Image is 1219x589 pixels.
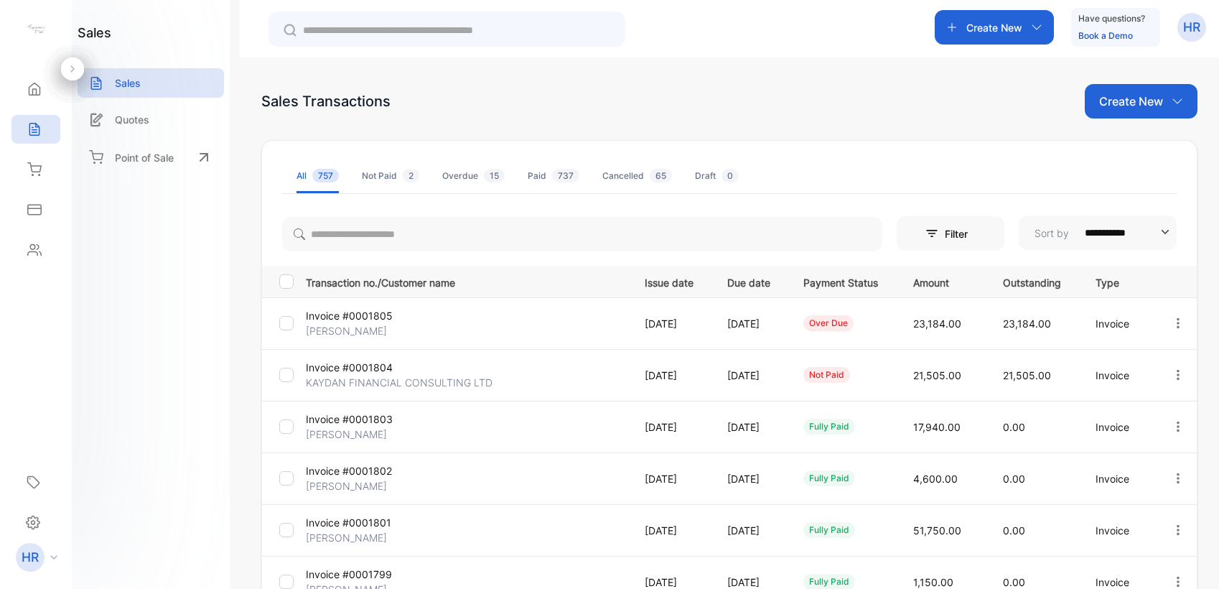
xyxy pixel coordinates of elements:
a: Quotes [78,105,224,134]
p: Transaction no./Customer name [306,272,627,290]
p: [DATE] [727,471,774,486]
p: Invoice [1096,368,1141,383]
p: Invoice [1096,523,1141,538]
button: Create New [1085,84,1197,119]
div: Cancelled [602,170,672,182]
p: [DATE] [645,316,698,331]
p: Amount [913,272,973,290]
div: fully paid [803,419,855,435]
p: [PERSON_NAME] [306,323,413,338]
div: Overdue [442,170,505,182]
span: 51,750.00 [913,524,961,537]
p: [DATE] [727,523,774,538]
p: Invoice [1096,419,1141,435]
p: Invoice #0001801 [306,515,413,530]
p: Invoice [1096,471,1141,486]
p: [DATE] [727,419,774,435]
p: Have questions? [1078,11,1145,26]
span: 65 [650,169,672,182]
span: 757 [312,169,339,182]
span: 737 [552,169,579,182]
p: Outstanding [1003,272,1066,290]
p: Filter [945,226,976,241]
p: Invoice #0001802 [306,463,413,478]
button: HR [1177,10,1206,45]
div: over due [803,315,854,331]
div: fully paid [803,470,855,486]
p: HR [1183,18,1200,37]
p: [DATE] [645,419,698,435]
p: Sales [115,75,141,91]
button: Sort by [1019,215,1177,250]
p: [PERSON_NAME] [306,530,413,545]
p: KAYDAN FINANCIAL CONSULTING LTD [306,375,492,390]
h1: sales [78,23,111,42]
div: not paid [803,367,850,383]
p: Quotes [115,112,149,127]
span: 23,184.00 [913,317,961,330]
p: Issue date [645,272,698,290]
div: Draft [695,170,739,182]
p: Create New [1099,93,1163,110]
iframe: LiveChat chat widget [1159,529,1219,589]
img: logo [25,19,47,40]
span: 2 [403,169,419,182]
a: Sales [78,68,224,98]
p: Invoice [1096,316,1141,331]
button: Create New [935,10,1054,45]
span: 21,505.00 [1003,369,1051,381]
p: Payment Status [803,272,884,290]
p: [PERSON_NAME] [306,427,413,442]
button: Filter [897,216,1004,251]
p: Invoice #0001805 [306,308,413,323]
p: Point of Sale [115,150,174,165]
div: All [296,170,339,182]
span: 0 [721,169,739,182]
div: Paid [528,170,579,182]
span: 15 [484,169,505,182]
div: fully paid [803,522,855,538]
p: Create New [966,20,1022,35]
p: [DATE] [645,523,698,538]
p: [DATE] [727,316,774,331]
p: Type [1096,272,1141,290]
p: Invoice #0001803 [306,412,413,427]
span: 4,600.00 [913,473,958,485]
p: [DATE] [727,368,774,383]
span: 0.00 [1003,576,1025,588]
span: 17,940.00 [913,421,961,433]
p: HR [22,548,39,567]
a: Point of Sale [78,142,224,173]
div: Sales Transactions [261,91,391,112]
p: [PERSON_NAME] [306,478,413,493]
span: 1,150.00 [913,576,953,588]
div: Not Paid [362,170,419,182]
p: [DATE] [645,471,698,486]
span: 21,505.00 [913,369,961,381]
p: Invoice #0001804 [306,360,413,375]
p: Sort by [1034,226,1069,241]
span: 0.00 [1003,524,1025,537]
p: [DATE] [645,368,698,383]
span: 0.00 [1003,421,1025,433]
a: Book a Demo [1078,30,1133,41]
span: 0.00 [1003,473,1025,485]
span: 23,184.00 [1003,317,1051,330]
p: Due date [727,272,774,290]
p: Invoice #0001799 [306,567,413,582]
